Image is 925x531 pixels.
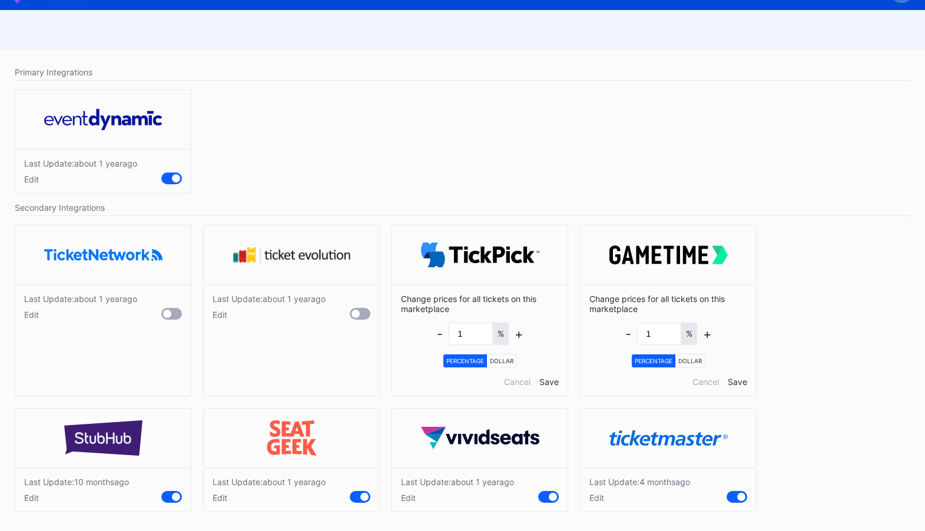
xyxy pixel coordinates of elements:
div: Change prices for all tickets on this marketplace [392,284,568,396]
div: - [625,326,631,341]
div: Last Update: about 1 year ago [213,477,326,487]
div: Edit [213,310,326,320]
div: Last Update: about 1 year ago [213,294,326,304]
img: seatGeek.svg [233,420,351,456]
div: Save [728,377,747,387]
div: + [703,326,712,341]
div: Last Update: about 1 year ago [401,477,514,487]
img: tevo.svg [233,247,351,263]
div: Percentage [443,354,487,367]
div: Save [539,377,559,387]
img: eventDynamic.svg [44,109,163,130]
div: Last Update: 10 months ago [24,477,129,487]
div: Edit [24,493,129,503]
div: Edit [589,493,690,503]
div: Edit [213,493,326,503]
img: gametime.svg [609,245,728,264]
img: ticketmaster.svg [609,430,728,446]
div: Edit [401,493,514,503]
img: stubHub.svg [44,420,163,456]
img: vividSeats.svg [421,427,539,449]
div: Last Update: about 1 year ago [24,158,137,168]
div: Percentage [632,354,675,367]
div: Last Update: 4 months ago [589,477,690,487]
div: - [437,326,443,341]
div: Cancel [692,377,719,387]
div: Dollar [487,354,516,367]
div: Last Update: about 1 year ago [24,294,137,304]
div: Edit [24,310,137,320]
img: TickPick_logo.svg [421,243,539,268]
div: Edit [24,174,137,184]
div: Primary Integrations [15,64,910,81]
div: + [515,326,523,341]
img: ticketNetwork.png [44,249,163,260]
div: Cancel [504,377,531,387]
div: Dollar [675,354,705,367]
div: % [681,323,697,345]
div: Secondary Integrations [15,200,910,216]
div: % [493,323,509,345]
div: Change prices for all tickets on this marketplace [581,284,756,396]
